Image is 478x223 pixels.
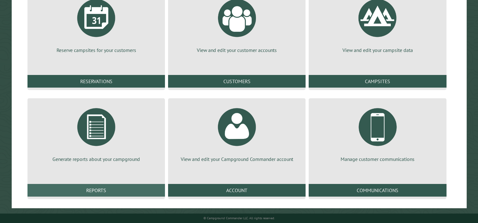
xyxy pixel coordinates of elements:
[168,184,306,197] a: Account
[316,47,439,54] p: View and edit your campsite data
[316,103,439,163] a: Manage customer communications
[316,156,439,163] p: Manage customer communications
[176,47,298,54] p: View and edit your customer accounts
[27,184,165,197] a: Reports
[203,216,275,220] small: © Campground Commander LLC. All rights reserved.
[27,75,165,88] a: Reservations
[176,156,298,163] p: View and edit your Campground Commander account
[35,47,157,54] p: Reserve campsites for your customers
[309,75,446,88] a: Campsites
[176,103,298,163] a: View and edit your Campground Commander account
[35,156,157,163] p: Generate reports about your campground
[168,75,306,88] a: Customers
[309,184,446,197] a: Communications
[35,103,157,163] a: Generate reports about your campground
